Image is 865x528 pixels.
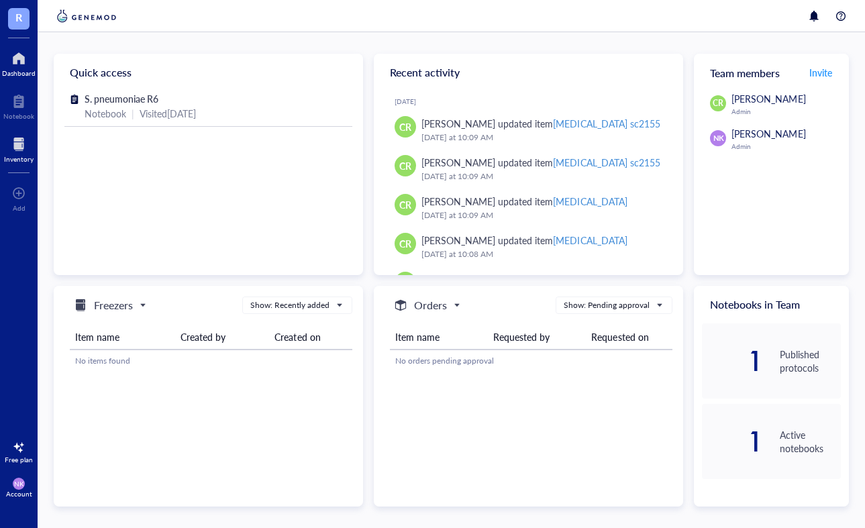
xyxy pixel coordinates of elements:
[250,299,329,311] div: Show: Recently added
[553,156,660,169] div: [MEDICAL_DATA] sc2155
[553,117,660,130] div: [MEDICAL_DATA] sc2155
[780,428,841,455] div: Active notebooks
[5,456,33,464] div: Free plan
[564,299,650,311] div: Show: Pending approval
[395,355,667,367] div: No orders pending approval
[694,54,849,91] div: Team members
[75,355,347,367] div: No items found
[731,107,841,115] div: Admin
[4,134,34,163] a: Inventory
[421,233,627,248] div: [PERSON_NAME] updated item
[94,297,133,313] h5: Freezers
[14,480,24,488] span: NK
[385,227,672,266] a: CR[PERSON_NAME] updated item[MEDICAL_DATA][DATE] at 10:08 AM
[731,142,841,150] div: Admin
[713,133,723,144] span: NK
[175,325,269,350] th: Created by
[390,325,488,350] th: Item name
[414,297,447,313] h5: Orders
[399,197,411,212] span: CR
[70,325,175,350] th: Item name
[2,48,36,77] a: Dashboard
[385,111,672,150] a: CR[PERSON_NAME] updated item[MEDICAL_DATA] sc2155[DATE] at 10:09 AM
[702,350,763,372] div: 1
[13,204,26,212] div: Add
[85,92,158,105] span: S. pneumoniae R6
[269,325,352,350] th: Created on
[421,155,660,170] div: [PERSON_NAME] updated item
[85,106,126,121] div: Notebook
[809,66,832,79] span: Invite
[731,127,805,140] span: [PERSON_NAME]
[421,209,662,222] div: [DATE] at 10:09 AM
[421,248,662,261] div: [DATE] at 10:08 AM
[809,62,833,83] button: Invite
[702,431,763,452] div: 1
[713,97,723,109] span: CR
[586,325,672,350] th: Requested on
[374,54,683,91] div: Recent activity
[4,155,34,163] div: Inventory
[2,69,36,77] div: Dashboard
[399,119,411,134] span: CR
[488,325,586,350] th: Requested by
[140,106,196,121] div: Visited [DATE]
[399,158,411,173] span: CR
[421,116,660,131] div: [PERSON_NAME] updated item
[15,9,22,25] span: R
[694,286,849,323] div: Notebooks in Team
[6,490,32,498] div: Account
[54,54,363,91] div: Quick access
[395,97,672,105] div: [DATE]
[3,91,34,120] a: Notebook
[385,189,672,227] a: CR[PERSON_NAME] updated item[MEDICAL_DATA][DATE] at 10:09 AM
[421,170,662,183] div: [DATE] at 10:09 AM
[132,106,134,121] div: |
[385,150,672,189] a: CR[PERSON_NAME] updated item[MEDICAL_DATA] sc2155[DATE] at 10:09 AM
[421,131,662,144] div: [DATE] at 10:09 AM
[780,348,841,374] div: Published protocols
[553,195,627,208] div: [MEDICAL_DATA]
[3,112,34,120] div: Notebook
[421,194,627,209] div: [PERSON_NAME] updated item
[731,92,805,105] span: [PERSON_NAME]
[54,8,119,24] img: genemod-logo
[553,233,627,247] div: [MEDICAL_DATA]
[399,236,411,251] span: CR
